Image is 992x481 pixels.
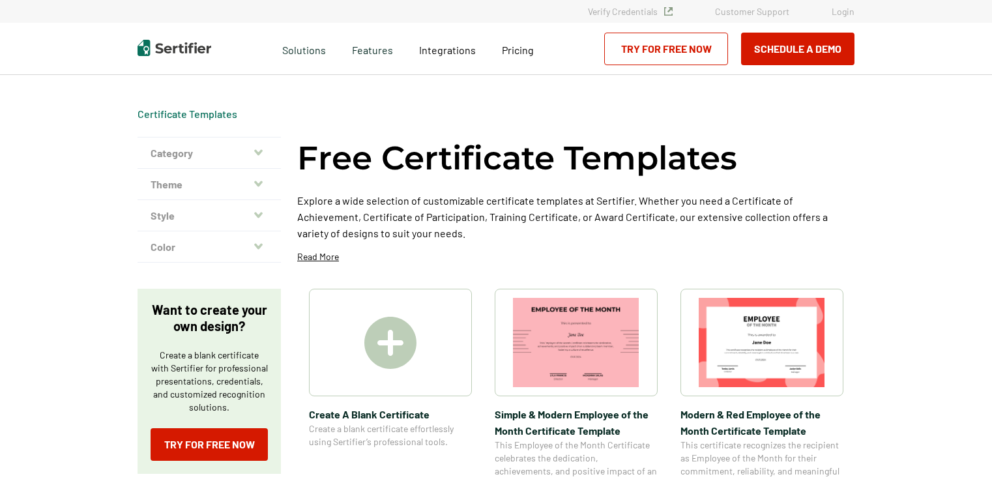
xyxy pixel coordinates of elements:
h1: Free Certificate Templates [297,137,737,179]
a: Certificate Templates [138,108,237,120]
button: Style [138,200,281,231]
img: Modern & Red Employee of the Month Certificate Template [699,298,825,387]
img: Verified [664,7,673,16]
a: Verify Credentials [588,6,673,17]
span: Solutions [282,40,326,57]
p: Explore a wide selection of customizable certificate templates at Sertifier. Whether you need a C... [297,192,854,241]
span: Certificate Templates [138,108,237,121]
p: Want to create your own design? [151,302,268,334]
span: Integrations [419,44,476,56]
div: Breadcrumb [138,108,237,121]
p: Create a blank certificate with Sertifier for professional presentations, credentials, and custom... [151,349,268,414]
span: Create A Blank Certificate [309,406,472,422]
button: Color [138,231,281,263]
span: Features [352,40,393,57]
span: Simple & Modern Employee of the Month Certificate Template [495,406,658,439]
a: Try for Free Now [151,428,268,461]
a: Pricing [502,40,534,57]
a: Try for Free Now [604,33,728,65]
span: Pricing [502,44,534,56]
img: Simple & Modern Employee of the Month Certificate Template [513,298,639,387]
button: Theme [138,169,281,200]
a: Integrations [419,40,476,57]
span: Modern & Red Employee of the Month Certificate Template [680,406,843,439]
p: Read More [297,250,339,263]
img: Create A Blank Certificate [364,317,416,369]
a: Customer Support [715,6,789,17]
img: Sertifier | Digital Credentialing Platform [138,40,211,56]
button: Category [138,138,281,169]
a: Login [832,6,854,17]
span: Create a blank certificate effortlessly using Sertifier’s professional tools. [309,422,472,448]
